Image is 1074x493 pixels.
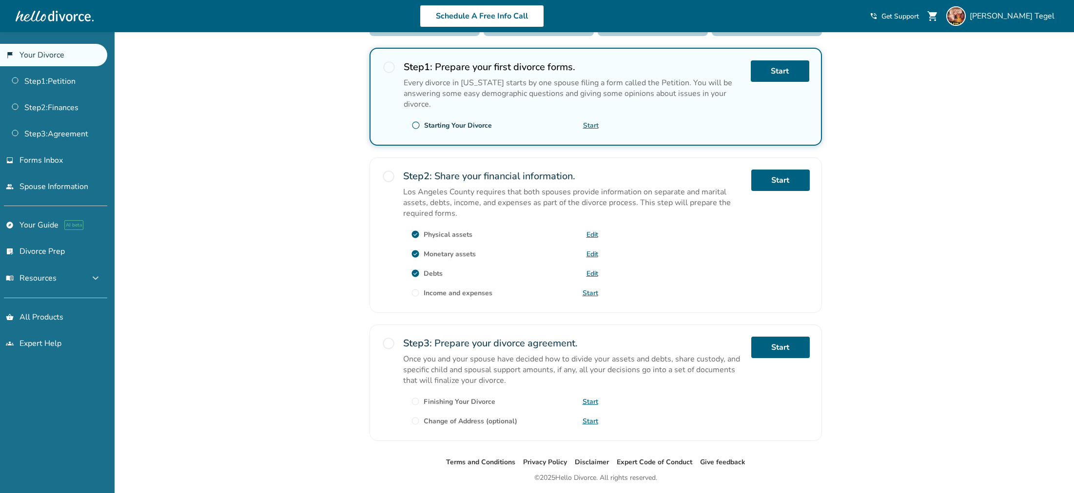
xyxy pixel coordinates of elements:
[6,273,57,284] span: Resources
[382,337,395,350] span: radio_button_unchecked
[403,337,432,350] strong: Step 3 :
[20,155,63,166] span: Forms Inbox
[6,221,14,229] span: explore
[411,230,420,239] span: check_circle
[411,121,420,130] span: radio_button_unchecked
[424,230,472,239] div: Physical assets
[6,313,14,321] span: shopping_basket
[700,456,745,468] li: Give feedback
[424,288,492,298] div: Income and expenses
[523,457,567,467] a: Privacy Policy
[403,187,743,219] p: Los Angeles County requires that both spouses provide information on separate and marital assets,...
[424,249,476,259] div: Monetary assets
[6,274,14,282] span: menu_book
[946,6,966,26] img: ben tegel
[90,272,101,284] span: expand_more
[6,183,14,190] span: people
[424,417,517,426] div: Change of Address (optional)
[424,269,443,278] div: Debts
[403,170,432,183] strong: Step 2 :
[424,121,492,130] div: Starting Your Divorce
[403,337,743,350] h2: Prepare your divorce agreement.
[404,60,432,74] strong: Step 1 :
[870,12,919,21] a: phone_in_talkGet Support
[6,340,14,347] span: groups
[403,354,743,386] p: Once you and your spouse have decided how to divide your assets and debts, share custody, and spe...
[575,456,609,468] li: Disclaimer
[534,472,657,484] div: © 2025 Hello Divorce. All rights reserved.
[424,397,495,406] div: Finishing Your Divorce
[404,60,743,74] h2: Prepare your first divorce forms.
[1025,446,1074,493] iframe: Chat Widget
[420,5,544,27] a: Schedule A Free Info Call
[382,170,395,183] span: radio_button_unchecked
[751,60,809,82] a: Start
[411,288,420,297] span: radio_button_unchecked
[583,397,598,406] a: Start
[586,249,598,259] a: Edit
[586,230,598,239] a: Edit
[411,397,420,406] span: radio_button_unchecked
[382,60,396,74] span: radio_button_unchecked
[586,269,598,278] a: Edit
[617,457,692,467] a: Expert Code of Conduct
[411,269,420,278] span: check_circle
[583,288,598,298] a: Start
[751,337,810,358] a: Start
[6,156,14,164] span: inbox
[751,170,810,191] a: Start
[970,11,1058,21] span: [PERSON_NAME] Tegel
[404,77,743,110] p: Every divorce in [US_STATE] starts by one spouse filing a form called the Petition. You will be a...
[403,170,743,183] h2: Share your financial information.
[411,249,420,258] span: check_circle
[927,10,938,22] span: shopping_cart
[411,417,420,425] span: radio_button_unchecked
[6,51,14,59] span: flag_2
[870,12,878,20] span: phone_in_talk
[583,417,598,426] a: Start
[64,220,83,230] span: AI beta
[881,12,919,21] span: Get Support
[6,247,14,255] span: list_alt_check
[583,121,599,130] a: Start
[446,457,515,467] a: Terms and Conditions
